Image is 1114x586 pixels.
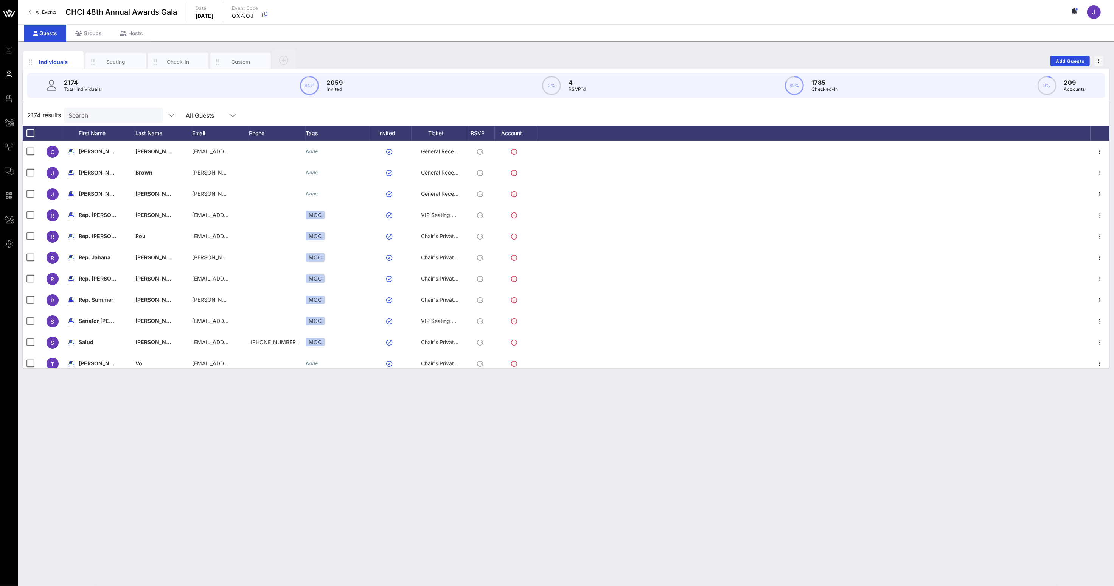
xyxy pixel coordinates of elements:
[1064,86,1085,93] p: Accounts
[421,318,519,324] span: VIP Seating & Chair's Private Reception
[66,25,111,42] div: Groups
[192,339,283,345] span: [EMAIL_ADDRESS][DOMAIN_NAME]
[135,318,180,324] span: [PERSON_NAME]
[306,274,325,283] div: MOC
[249,126,306,141] div: Phone
[370,126,412,141] div: Invited
[232,12,258,20] p: QX7JOJ
[135,296,180,303] span: [PERSON_NAME]
[1087,5,1101,19] div: J
[421,360,483,366] span: Chair's Private Reception
[421,233,483,239] span: Chair's Private Reception
[224,58,258,65] div: Custom
[162,58,195,65] div: Check-In
[27,111,61,120] span: 2174 results
[181,108,242,123] div: All Guests
[192,360,283,366] span: [EMAIL_ADDRESS][DOMAIN_NAME]
[421,169,466,176] span: General Reception
[306,253,325,262] div: MOC
[135,148,180,154] span: [PERSON_NAME]
[468,126,495,141] div: RSVP
[135,169,152,176] span: Brown
[79,360,123,366] span: [PERSON_NAME]
[306,232,325,240] div: MOC
[186,112,214,119] div: All Guests
[51,170,54,176] span: J
[306,296,325,304] div: MOC
[51,149,54,155] span: C
[79,190,123,197] span: [PERSON_NAME]
[196,5,214,12] p: Date
[79,169,123,176] span: [PERSON_NAME]
[135,233,146,239] span: Pou
[24,6,61,18] a: All Events
[412,126,468,141] div: Ticket
[192,190,370,197] span: [PERSON_NAME][EMAIL_ADDRESS][PERSON_NAME][DOMAIN_NAME]
[250,339,298,345] span: +18056376022
[135,360,142,366] span: Vo
[79,254,110,260] span: Rep. Jahana
[24,25,66,42] div: Guests
[79,296,113,303] span: Rep. Summer
[51,340,54,346] span: S
[51,276,54,282] span: R
[326,86,343,93] p: Invited
[1064,78,1085,87] p: 209
[421,275,483,282] span: Chair's Private Reception
[326,78,343,87] p: 2059
[79,148,123,154] span: [PERSON_NAME]
[64,78,101,87] p: 2174
[232,5,258,12] p: Event Code
[421,254,483,260] span: Chair's Private Reception
[1092,8,1096,16] span: J
[495,126,536,141] div: Account
[135,339,180,345] span: [PERSON_NAME]
[51,297,54,304] span: R
[135,190,180,197] span: [PERSON_NAME]
[111,25,152,42] div: Hosts
[1055,58,1085,64] span: Add Guests
[192,169,327,176] span: [PERSON_NAME][EMAIL_ADDRESS][DOMAIN_NAME]
[569,78,586,87] p: 4
[569,86,586,93] p: RSVP`d
[79,275,136,282] span: Rep. [PERSON_NAME]
[306,317,325,325] div: MOC
[811,86,838,93] p: Checked-In
[135,254,180,260] span: [PERSON_NAME]
[51,361,54,367] span: T
[306,360,318,366] i: None
[811,78,838,87] p: 1785
[192,148,283,154] span: [EMAIL_ADDRESS][DOMAIN_NAME]
[99,58,133,65] div: Seating
[135,126,192,141] div: Last Name
[196,12,214,20] p: [DATE]
[36,9,56,15] span: All Events
[306,191,318,196] i: None
[51,255,54,261] span: R
[192,254,327,260] span: [PERSON_NAME][EMAIL_ADDRESS][DOMAIN_NAME]
[421,339,483,345] span: Chair's Private Reception
[306,338,325,346] div: MOC
[306,148,318,154] i: None
[192,296,370,303] span: [PERSON_NAME][EMAIL_ADDRESS][PERSON_NAME][DOMAIN_NAME]
[421,212,519,218] span: VIP Seating & Chair's Private Reception
[135,275,180,282] span: [PERSON_NAME]
[51,191,54,198] span: J
[306,126,370,141] div: Tags
[79,339,93,345] span: Salud
[79,318,145,324] span: Senator [PERSON_NAME]
[421,190,466,197] span: General Reception
[79,212,136,218] span: Rep. [PERSON_NAME]
[37,58,70,66] div: Individuals
[79,233,136,239] span: Rep. [PERSON_NAME]
[192,126,249,141] div: Email
[306,211,325,219] div: MOC
[192,233,283,239] span: [EMAIL_ADDRESS][DOMAIN_NAME]
[306,170,318,175] i: None
[421,296,483,303] span: Chair's Private Reception
[421,148,466,154] span: General Reception
[65,6,177,18] span: CHCI 48th Annual Awards Gala
[192,212,283,218] span: [EMAIL_ADDRESS][DOMAIN_NAME]
[51,212,54,219] span: R
[64,86,101,93] p: Total Individuals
